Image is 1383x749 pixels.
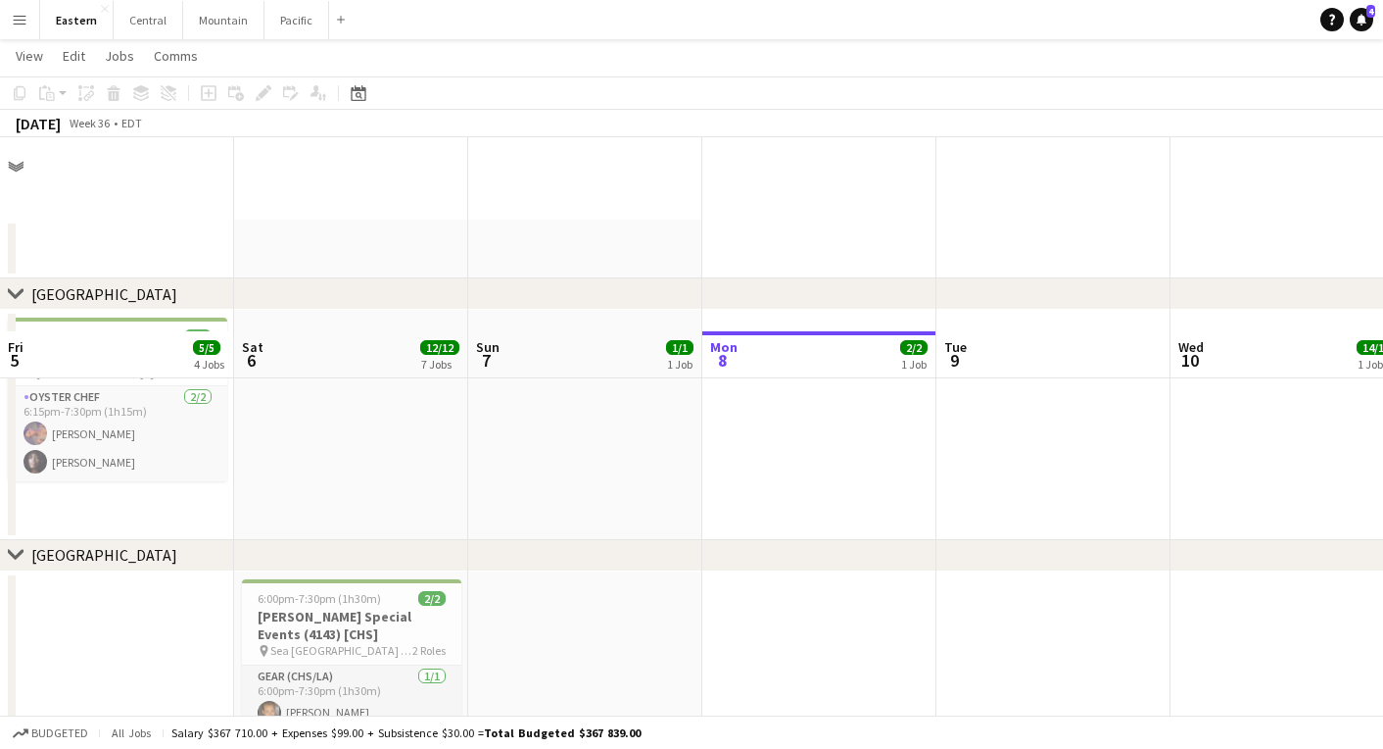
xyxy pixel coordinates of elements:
[146,43,206,69] a: Comms
[258,591,381,606] span: 6:00pm-7:30pm (1h30m)
[31,545,177,565] div: [GEOGRAPHIC_DATA]
[31,284,177,304] div: [GEOGRAPHIC_DATA]
[40,1,114,39] button: Eastern
[667,357,692,372] div: 1 Job
[900,340,928,355] span: 2/2
[1175,349,1204,372] span: 10
[154,47,198,65] span: Comms
[418,591,446,606] span: 2/2
[97,43,142,69] a: Jobs
[476,338,500,356] span: Sun
[114,1,183,39] button: Central
[473,349,500,372] span: 7
[121,116,142,130] div: EDT
[194,357,224,372] div: 4 Jobs
[24,329,147,344] span: 6:15pm-7:30pm (1h15m)
[8,386,227,481] app-card-role: Oyster Chef2/26:15pm-7:30pm (1h15m)[PERSON_NAME][PERSON_NAME]
[1178,338,1204,356] span: Wed
[31,726,88,740] span: Budgeted
[10,723,91,744] button: Budgeted
[242,666,461,732] app-card-role: Gear (CHS/LA)1/16:00pm-7:30pm (1h30m)[PERSON_NAME]
[270,643,412,658] span: Sea [GEOGRAPHIC_DATA] ([GEOGRAPHIC_DATA], [GEOGRAPHIC_DATA])
[108,725,155,740] span: All jobs
[420,340,459,355] span: 12/12
[16,47,43,65] span: View
[193,340,220,355] span: 5/5
[63,47,85,65] span: Edit
[184,329,212,344] span: 2/2
[242,338,263,356] span: Sat
[65,116,114,130] span: Week 36
[239,349,263,372] span: 6
[16,114,61,133] div: [DATE]
[8,43,51,69] a: View
[171,725,641,740] div: Salary $367 710.00 + Expenses $99.00 + Subsistence $30.00 =
[105,47,134,65] span: Jobs
[183,1,264,39] button: Mountain
[666,340,693,355] span: 1/1
[707,349,738,372] span: 8
[8,318,227,481] app-job-card: 6:15pm-7:30pm (1h15m)2/2[PERSON_NAME] (4282) [ATL] [GEOGRAPHIC_DATA] ([GEOGRAPHIC_DATA], [GEOGRAP...
[8,338,24,356] span: Fri
[264,1,329,39] button: Pacific
[421,357,458,372] div: 7 Jobs
[944,338,967,356] span: Tue
[5,349,24,372] span: 5
[484,725,641,740] span: Total Budgeted $367 839.00
[242,608,461,643] h3: [PERSON_NAME] Special Events (4143) [CHS]
[1366,5,1375,18] span: 4
[941,349,967,372] span: 9
[710,338,738,356] span: Mon
[412,643,446,658] span: 2 Roles
[1350,8,1373,31] a: 4
[55,43,93,69] a: Edit
[901,357,927,372] div: 1 Job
